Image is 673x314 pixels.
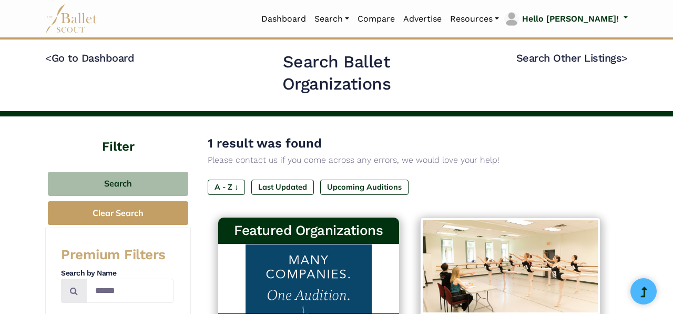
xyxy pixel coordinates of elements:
[399,8,446,30] a: Advertise
[45,52,134,64] a: <Go to Dashboard
[45,116,191,156] h4: Filter
[61,268,174,279] h4: Search by Name
[208,180,245,194] label: A - Z ↓
[227,222,391,240] h3: Featured Organizations
[208,153,611,167] p: Please contact us if you come across any errors, we would love your help!
[503,11,628,27] a: profile picture Hello [PERSON_NAME]!
[48,201,188,225] button: Clear Search
[446,8,503,30] a: Resources
[45,51,52,64] code: <
[353,8,399,30] a: Compare
[310,8,353,30] a: Search
[86,279,174,303] input: Search by names...
[257,8,310,30] a: Dashboard
[516,52,628,64] a: Search Other Listings>
[61,246,174,264] h3: Premium Filters
[48,172,188,197] button: Search
[504,12,519,26] img: profile picture
[251,180,314,194] label: Last Updated
[621,51,628,64] code: >
[522,12,619,26] p: Hello [PERSON_NAME]!
[320,180,409,194] label: Upcoming Auditions
[208,136,322,151] span: 1 result was found
[230,51,443,95] h2: Search Ballet Organizations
